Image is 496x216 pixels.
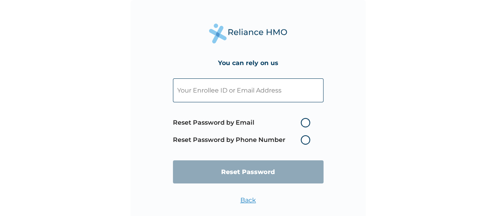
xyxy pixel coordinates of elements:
[173,118,314,127] label: Reset Password by Email
[209,24,287,44] img: Reliance Health's Logo
[173,78,323,102] input: Your Enrollee ID or Email Address
[173,114,314,149] span: Password reset method
[218,59,278,67] h4: You can rely on us
[173,160,323,183] input: Reset Password
[240,196,256,204] a: Back
[173,135,314,145] label: Reset Password by Phone Number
